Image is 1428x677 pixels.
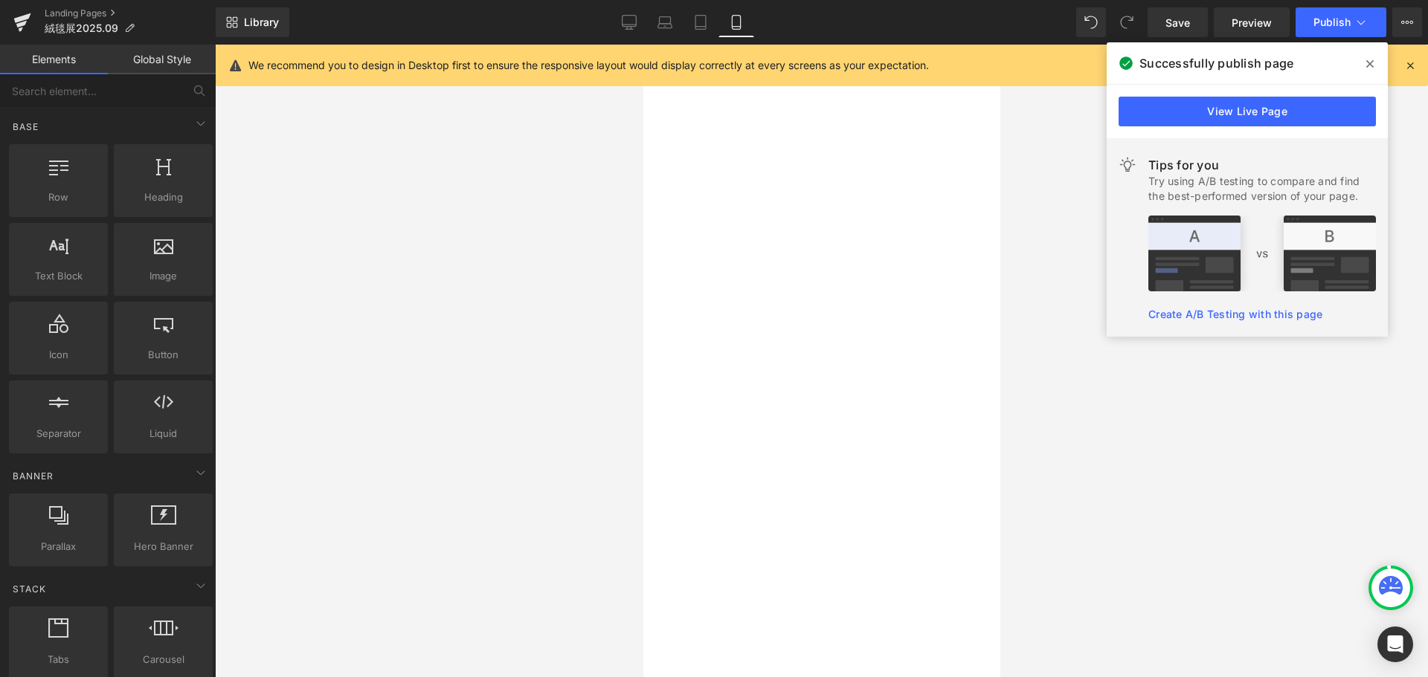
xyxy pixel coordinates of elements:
img: light.svg [1119,156,1136,174]
img: tip.png [1148,216,1376,291]
span: Successfully publish page [1139,54,1293,72]
span: Tabs [13,652,103,667]
div: Try using A/B testing to compare and find the best-performed version of your page. [1148,174,1376,204]
span: Save [1165,15,1190,30]
p: We recommend you to design in Desktop first to ensure the responsive layout would display correct... [248,57,929,74]
a: Create A/B Testing with this page [1148,308,1322,320]
span: Image [118,268,208,284]
a: Preview [1214,7,1290,37]
span: Separator [13,426,103,441]
a: View Live Page [1119,97,1376,126]
a: Mobile [718,7,754,37]
span: Heading [118,190,208,205]
span: Preview [1232,15,1272,30]
span: Row [13,190,103,205]
a: Landing Pages [45,7,216,19]
button: Undo [1076,7,1106,37]
div: Tips for you [1148,156,1376,174]
div: Open Intercom Messenger [1377,626,1413,662]
span: Icon [13,347,103,363]
button: Redo [1112,7,1142,37]
a: Desktop [611,7,647,37]
button: More [1392,7,1422,37]
a: New Library [216,7,289,37]
span: Library [244,16,279,29]
span: Liquid [118,426,208,441]
span: Parallax [13,539,103,554]
span: 絨毯展2025.09 [45,22,118,34]
span: Hero Banner [118,539,208,554]
a: Global Style [108,45,216,74]
button: Publish [1296,7,1386,37]
a: Tablet [683,7,718,37]
span: Banner [11,469,55,483]
span: Stack [11,582,48,596]
span: Text Block [13,268,103,284]
span: Publish [1313,16,1351,28]
span: Carousel [118,652,208,667]
span: Button [118,347,208,363]
span: Base [11,120,40,134]
a: Laptop [647,7,683,37]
